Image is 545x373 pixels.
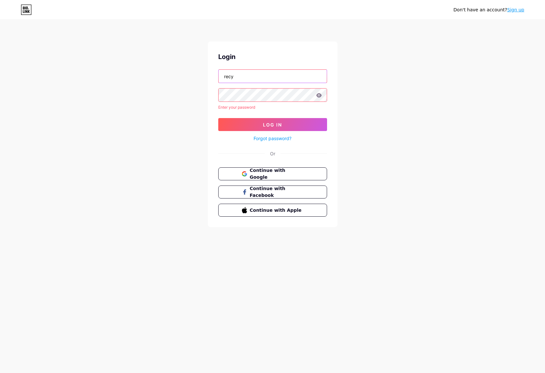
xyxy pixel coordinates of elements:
span: Continue with Facebook [250,185,303,199]
button: Continue with Google [218,167,327,180]
div: Login [218,52,327,62]
span: Continue with Google [250,167,303,181]
div: Don't have an account? [453,6,524,13]
a: Sign up [507,7,524,12]
span: Log In [263,122,282,127]
a: Forgot password? [254,135,291,142]
input: Username [219,70,327,83]
button: Log In [218,118,327,131]
div: Or [270,150,275,157]
button: Continue with Facebook [218,186,327,199]
div: Enter your password [218,104,327,110]
button: Continue with Apple [218,204,327,217]
span: Continue with Apple [250,207,303,214]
